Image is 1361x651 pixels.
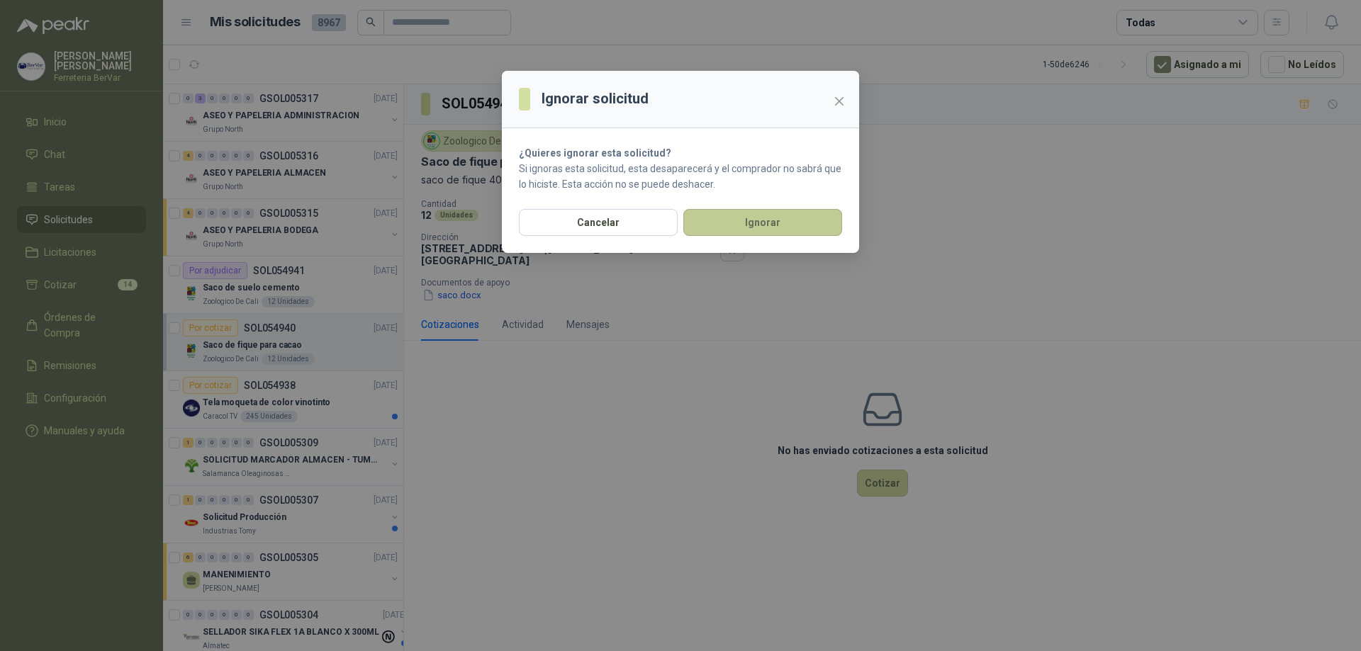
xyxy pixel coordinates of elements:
p: Si ignoras esta solicitud, esta desaparecerá y el comprador no sabrá que lo hiciste. Esta acción ... [519,161,842,192]
button: Close [828,90,851,113]
h3: Ignorar solicitud [542,88,649,110]
span: close [834,96,845,107]
button: Ignorar [683,209,842,236]
button: Cancelar [519,209,678,236]
strong: ¿Quieres ignorar esta solicitud? [519,147,671,159]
